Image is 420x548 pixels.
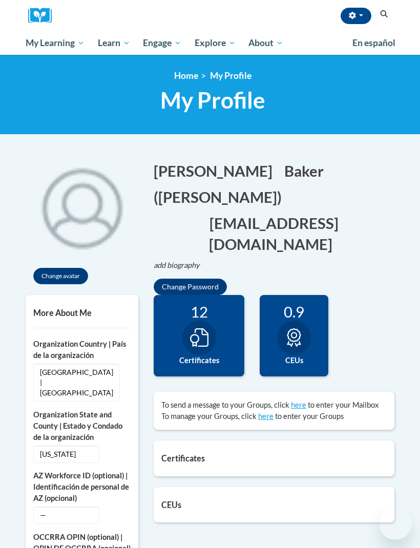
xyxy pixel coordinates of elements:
a: My Learning [19,31,91,55]
span: Learn [98,37,130,49]
span: My Profile [210,70,251,81]
label: Certificates [161,355,237,366]
button: Edit biography [154,260,208,271]
div: 0.9 [267,303,321,321]
a: About [242,31,290,55]
a: Learn [91,31,137,55]
div: Main menu [18,31,402,55]
label: Organization Country | País de la organización [33,339,131,361]
span: My Profile [160,87,265,114]
img: profile avatar [26,150,138,263]
span: To send a message to your Groups, click [161,401,289,409]
span: to enter your Groups [275,412,344,420]
span: My Learning [26,37,85,49]
span: — [33,507,99,524]
button: Edit email address [154,213,394,255]
img: Logo brand [28,8,59,24]
h5: More About Me [33,308,131,318]
a: here [258,412,274,420]
a: Engage [136,31,188,55]
label: Organization State and County | Estado y Condado de la organización [33,409,131,443]
span: About [248,37,283,49]
button: Edit last name [284,160,330,181]
span: [US_STATE] [33,446,99,463]
button: Edit screen name [154,186,288,207]
span: En español [352,37,395,48]
h5: Certificates [161,453,387,463]
span: To manage your Groups, click [161,412,257,420]
button: Edit first name [154,160,279,181]
button: Search [376,8,392,20]
button: Change Password [154,279,227,295]
a: En español [346,32,402,54]
div: Click to change the profile picture [26,150,138,263]
i: add biography [154,261,200,269]
h5: CEUs [161,500,387,510]
a: Cox Campus [28,8,59,24]
span: Explore [195,37,236,49]
span: to enter your Mailbox [308,401,379,409]
div: 12 [161,303,237,321]
span: [GEOGRAPHIC_DATA] | [GEOGRAPHIC_DATA] [33,364,120,402]
label: CEUs [267,355,321,366]
label: AZ Workforce ID (optional) | Identificación de personal de AZ (opcional) [33,470,131,504]
a: here [291,401,306,409]
button: Change avatar [33,268,88,284]
span: Engage [143,37,181,49]
button: Account Settings [341,8,371,24]
a: Home [174,70,198,81]
a: Explore [188,31,242,55]
iframe: Button to launch messaging window [379,507,412,540]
